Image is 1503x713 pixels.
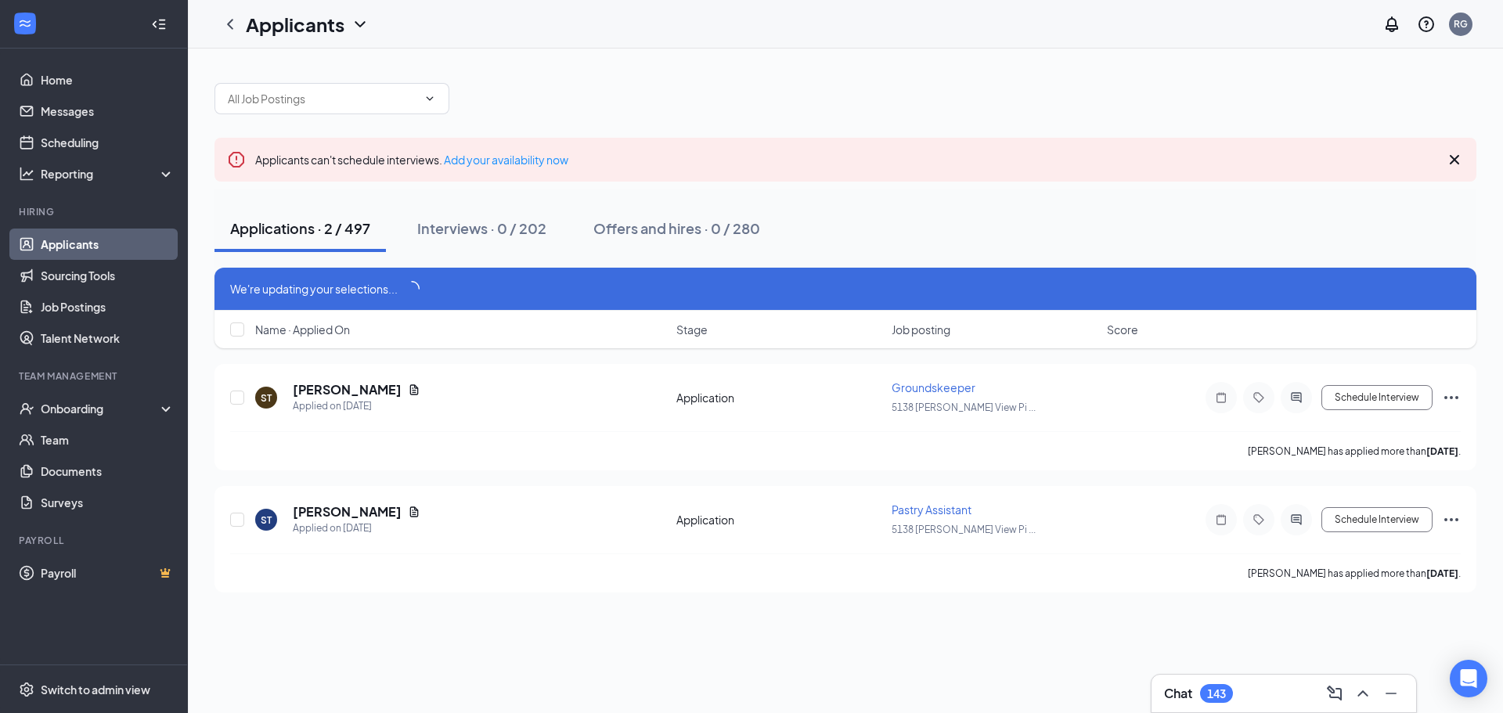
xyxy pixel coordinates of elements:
[676,322,708,337] span: Stage
[19,401,34,416] svg: UserCheck
[246,11,344,38] h1: Applicants
[41,291,175,322] a: Job Postings
[261,391,272,405] div: ST
[351,15,369,34] svg: ChevronDown
[1321,385,1433,410] button: Schedule Interview
[892,322,950,337] span: Job posting
[227,150,246,169] svg: Error
[593,218,760,238] div: Offers and hires · 0 / 280
[41,456,175,487] a: Documents
[19,205,171,218] div: Hiring
[41,166,175,182] div: Reporting
[1248,445,1461,458] p: [PERSON_NAME] has applied more than .
[228,90,417,107] input: All Job Postings
[1287,513,1306,526] svg: ActiveChat
[261,513,272,527] div: ST
[892,524,1036,535] span: 5138 [PERSON_NAME] View Pi ...
[41,64,175,95] a: Home
[293,398,420,414] div: Applied on [DATE]
[1325,684,1344,703] svg: ComposeMessage
[676,512,882,528] div: Application
[1379,681,1404,706] button: Minimize
[417,218,546,238] div: Interviews · 0 / 202
[444,153,568,167] a: Add your availability now
[1287,391,1306,404] svg: ActiveChat
[892,502,971,517] span: Pastry Assistant
[1445,150,1464,169] svg: Cross
[41,127,175,158] a: Scheduling
[1450,660,1487,697] div: Open Intercom Messenger
[293,503,402,520] h5: [PERSON_NAME]
[892,380,975,394] span: Groundskeeper
[255,322,350,337] span: Name · Applied On
[1382,684,1400,703] svg: Minimize
[230,280,398,297] span: We're updating your selections...
[19,166,34,182] svg: Analysis
[1454,17,1468,31] div: RG
[41,424,175,456] a: Team
[1322,681,1347,706] button: ComposeMessage
[255,153,568,167] span: Applicants can't schedule interviews.
[1426,567,1458,579] b: [DATE]
[221,15,240,34] svg: ChevronLeft
[293,520,420,536] div: Applied on [DATE]
[1212,391,1231,404] svg: Note
[41,401,161,416] div: Onboarding
[1417,15,1436,34] svg: QuestionInfo
[1107,322,1138,337] span: Score
[41,557,175,589] a: PayrollCrown
[1212,513,1231,526] svg: Note
[17,16,33,31] svg: WorkstreamLogo
[1248,567,1461,580] p: [PERSON_NAME] has applied more than .
[19,682,34,697] svg: Settings
[230,218,370,238] div: Applications · 2 / 497
[41,322,175,354] a: Talent Network
[1442,510,1461,529] svg: Ellipses
[1164,685,1192,702] h3: Chat
[41,229,175,260] a: Applicants
[892,402,1036,413] span: 5138 [PERSON_NAME] View Pi ...
[1442,388,1461,407] svg: Ellipses
[676,390,882,405] div: Application
[41,682,150,697] div: Switch to admin view
[1353,684,1372,703] svg: ChevronUp
[41,260,175,291] a: Sourcing Tools
[41,95,175,127] a: Messages
[293,381,402,398] h5: [PERSON_NAME]
[19,534,171,547] div: Payroll
[1426,445,1458,457] b: [DATE]
[1249,513,1268,526] svg: Tag
[1207,687,1226,700] div: 143
[1249,391,1268,404] svg: Tag
[41,487,175,518] a: Surveys
[401,278,423,300] span: loading
[1350,681,1375,706] button: ChevronUp
[1321,507,1433,532] button: Schedule Interview
[151,16,167,32] svg: Collapse
[408,506,420,518] svg: Document
[1382,15,1401,34] svg: Notifications
[19,369,171,383] div: Team Management
[424,92,436,105] svg: ChevronDown
[408,384,420,396] svg: Document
